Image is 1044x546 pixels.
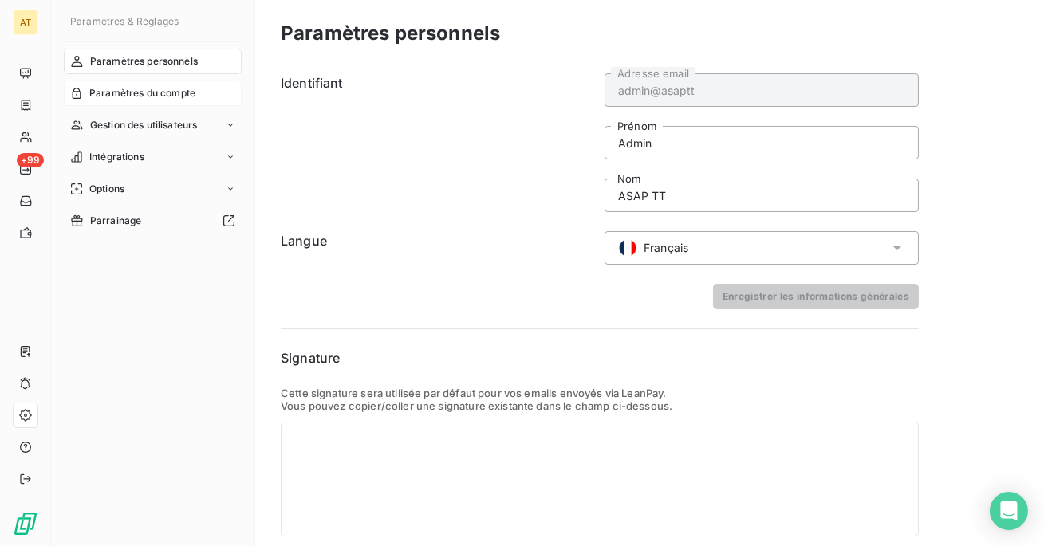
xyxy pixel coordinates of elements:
a: Parrainage [64,208,242,234]
h6: Signature [281,348,919,367]
p: Cette signature sera utilisée par défaut pour vos emails envoyés via LeanPay. [281,387,919,399]
span: Gestion des utilisateurs [90,118,198,132]
span: Intégrations [89,150,144,164]
a: Gestion des utilisateurs [64,112,242,138]
img: Logo LeanPay [13,511,38,536]
a: Intégrations [64,144,242,170]
span: Options [89,182,124,196]
div: Open Intercom Messenger [990,492,1028,530]
span: +99 [17,153,44,167]
input: placeholder [605,73,919,107]
span: Paramètres personnels [90,54,198,69]
span: Français [644,240,688,256]
a: +99 [13,156,37,182]
p: Vous pouvez copier/coller une signature existante dans le champ ci-dessous. [281,399,919,412]
input: placeholder [605,179,919,212]
span: Parrainage [90,214,142,228]
h6: Langue [281,231,595,265]
a: Paramètres personnels [64,49,242,74]
a: Paramètres du compte [64,81,242,106]
input: placeholder [605,126,919,159]
span: Paramètres du compte [89,86,195,100]
h6: Identifiant [281,73,595,212]
div: AT [13,10,38,35]
a: Options [64,176,242,202]
h3: Paramètres personnels [281,19,500,48]
span: Paramètres & Réglages [70,15,179,27]
button: Enregistrer les informations générales [713,284,919,309]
